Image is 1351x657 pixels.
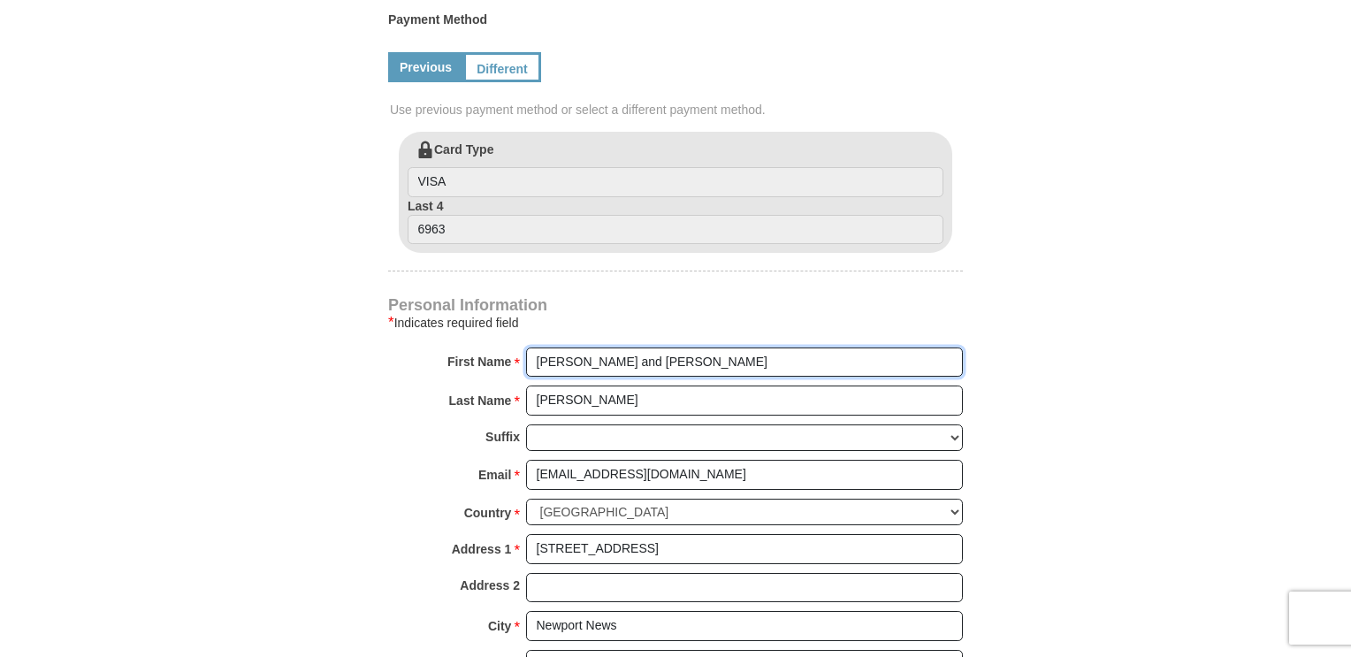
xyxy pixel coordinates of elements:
a: Different [463,52,541,82]
strong: Country [464,500,512,525]
label: Payment Method [388,11,963,37]
strong: Last Name [449,388,512,413]
h4: Personal Information [388,298,963,312]
strong: Address 1 [452,537,512,562]
strong: Address 2 [460,573,520,598]
label: Last 4 [408,197,943,245]
strong: Suffix [485,424,520,449]
strong: Email [478,462,511,487]
strong: City [488,614,511,638]
span: Use previous payment method or select a different payment method. [390,101,965,118]
input: Last 4 [408,215,943,245]
a: Previous [388,52,463,82]
div: Indicates required field [388,312,963,333]
strong: First Name [447,349,511,374]
input: Card Type [408,167,943,197]
label: Card Type [408,141,943,197]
